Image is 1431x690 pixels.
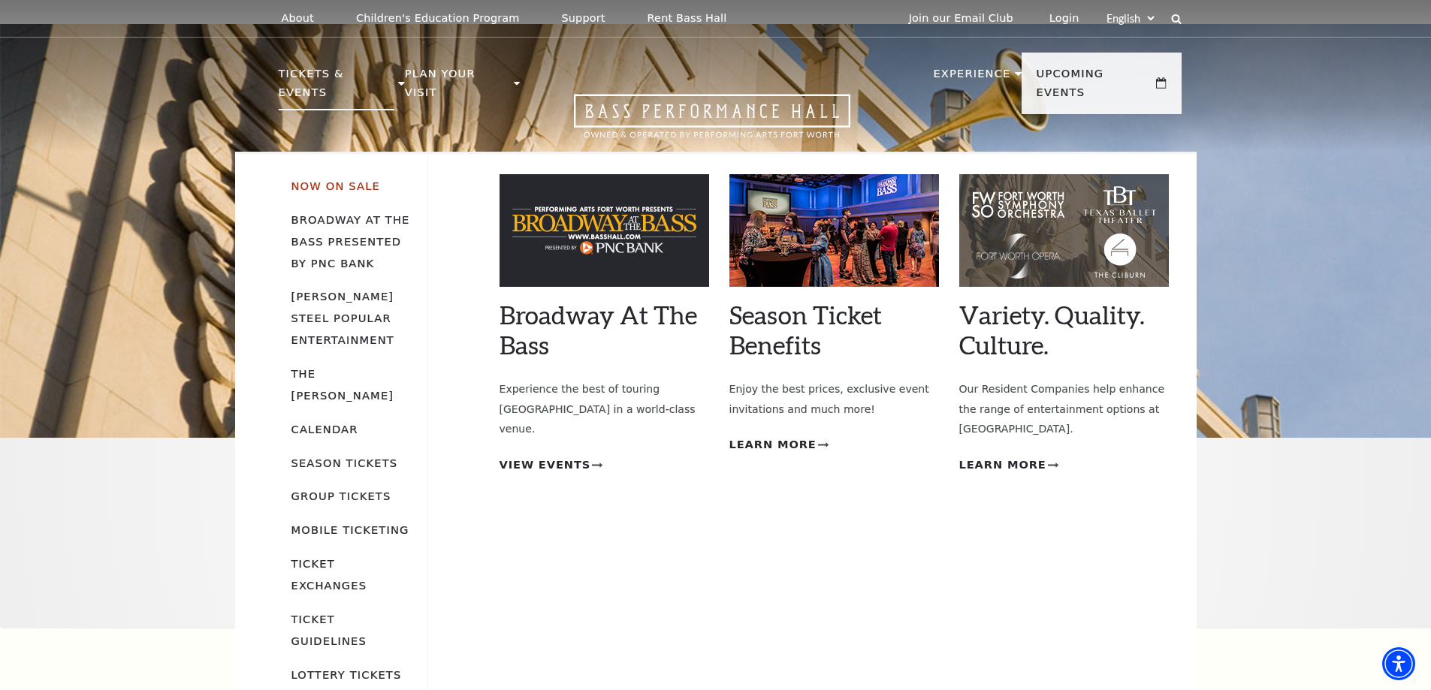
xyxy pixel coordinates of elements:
span: Learn More [959,456,1046,475]
a: Variety. Quality. Culture. [959,300,1145,360]
p: Enjoy the best prices, exclusive event invitations and much more! [729,379,939,419]
p: Children's Education Program [356,12,520,25]
a: Season Tickets [291,456,398,469]
a: Ticket Guidelines [291,613,367,647]
a: Learn More Variety. Quality. Culture. [959,456,1058,475]
a: Season Ticket Benefits [729,300,882,360]
div: Accessibility Menu [1382,647,1415,680]
img: Variety. Quality. Culture. [959,174,1169,287]
a: The [PERSON_NAME] [291,367,394,402]
a: Lottery Tickets [291,668,402,681]
a: Now On Sale [291,179,380,192]
img: Season Ticket Benefits [729,174,939,287]
a: [PERSON_NAME] Steel Popular Entertainment [291,290,394,346]
p: Experience the best of touring [GEOGRAPHIC_DATA] in a world-class venue. [500,379,709,439]
p: Our Resident Companies help enhance the range of entertainment options at [GEOGRAPHIC_DATA]. [959,379,1169,439]
img: Broadway At The Bass [500,174,709,287]
p: Support [562,12,605,25]
a: Calendar [291,423,358,435]
a: Group Tickets [291,490,391,502]
select: Select: [1103,11,1157,26]
p: About [282,12,314,25]
p: Rent Bass Hall [648,12,727,25]
a: Ticket Exchanges [291,557,367,592]
a: Open this option [520,94,904,152]
a: Mobile Ticketing [291,523,409,536]
p: Tickets & Events [279,65,395,110]
p: Experience [933,65,1010,92]
a: Learn More Season Ticket Benefits [729,435,829,454]
a: Broadway At The Bass [500,300,697,360]
a: View Events [500,456,603,475]
p: Plan Your Visit [405,65,510,110]
a: Broadway At The Bass presented by PNC Bank [291,213,410,270]
p: Upcoming Events [1037,65,1153,110]
span: Learn More [729,435,817,454]
span: View Events [500,456,591,475]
